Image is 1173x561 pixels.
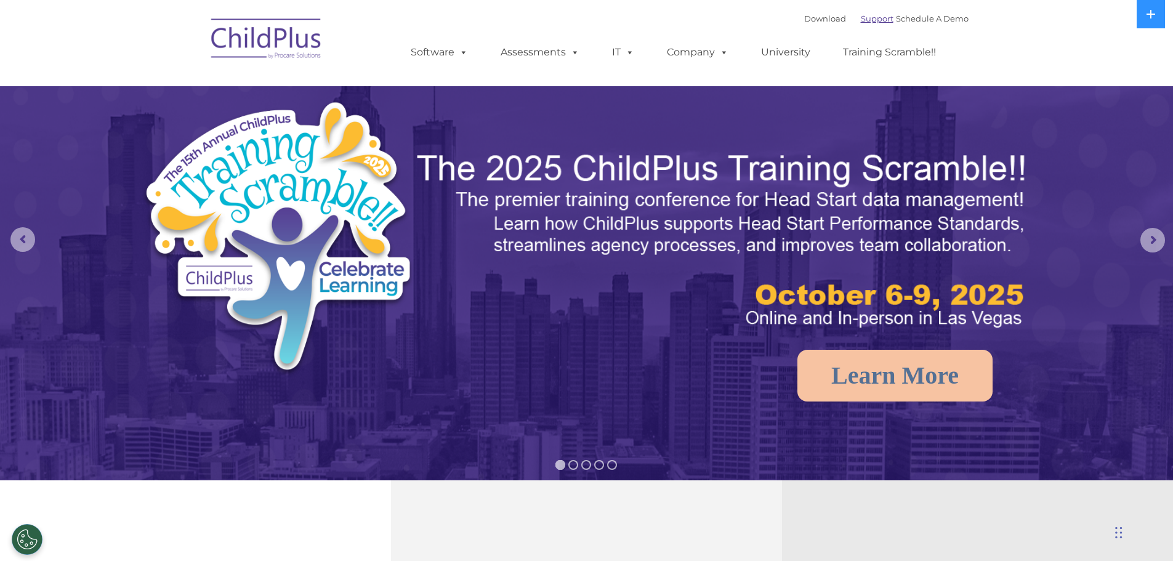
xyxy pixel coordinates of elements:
[804,14,969,23] font: |
[205,10,328,71] img: ChildPlus by Procare Solutions
[600,40,647,65] a: IT
[488,40,592,65] a: Assessments
[12,524,42,555] button: Cookies Settings
[804,14,846,23] a: Download
[171,81,209,91] span: Last name
[749,40,823,65] a: University
[1115,514,1123,551] div: Drag
[861,14,893,23] a: Support
[797,350,993,402] a: Learn More
[398,40,480,65] a: Software
[831,40,948,65] a: Training Scramble!!
[896,14,969,23] a: Schedule A Demo
[655,40,741,65] a: Company
[1111,502,1173,561] iframe: Chat Widget
[171,132,224,141] span: Phone number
